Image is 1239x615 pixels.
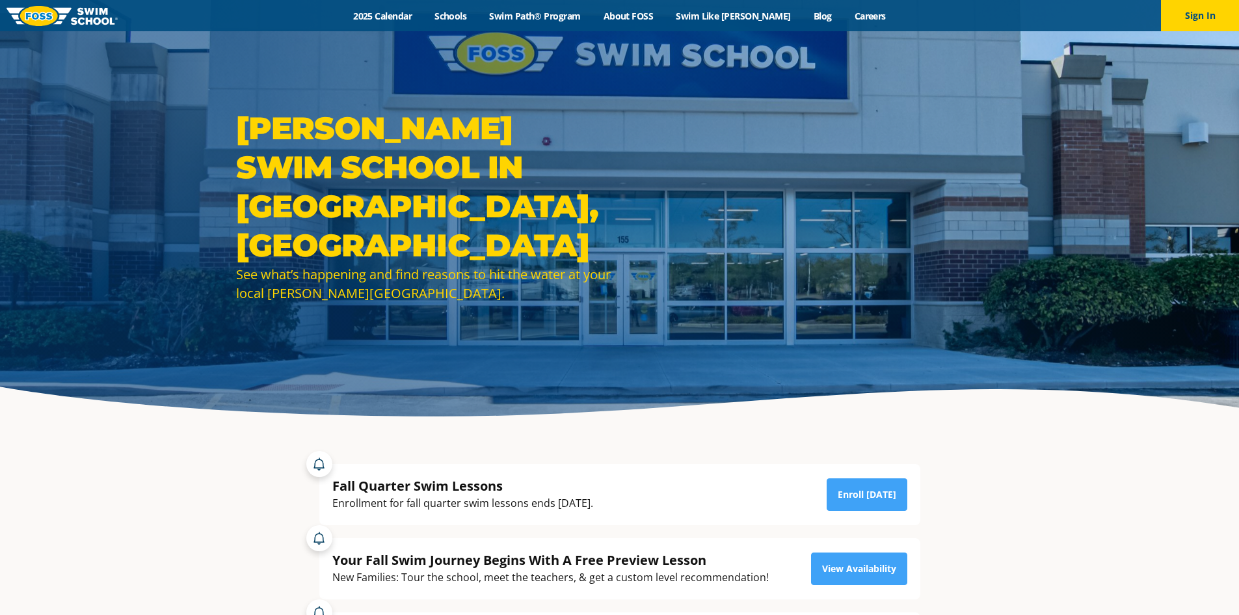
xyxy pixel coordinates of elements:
div: Your Fall Swim Journey Begins With A Free Preview Lesson [332,551,769,569]
a: Careers [843,10,897,22]
div: See what’s happening and find reasons to hit the water at your local [PERSON_NAME][GEOGRAPHIC_DATA]. [236,265,613,303]
a: View Availability [811,553,907,585]
div: Fall Quarter Swim Lessons [332,477,593,495]
a: Swim Like [PERSON_NAME] [665,10,803,22]
a: Blog [802,10,843,22]
a: Enroll [DATE] [827,478,907,511]
a: About FOSS [592,10,665,22]
div: Enrollment for fall quarter swim lessons ends [DATE]. [332,495,593,512]
h1: [PERSON_NAME] Swim School in [GEOGRAPHIC_DATA], [GEOGRAPHIC_DATA] [236,109,613,265]
img: FOSS Swim School Logo [7,6,118,26]
a: Schools [423,10,478,22]
a: Swim Path® Program [478,10,592,22]
a: 2025 Calendar [342,10,423,22]
div: New Families: Tour the school, meet the teachers, & get a custom level recommendation! [332,569,769,586]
